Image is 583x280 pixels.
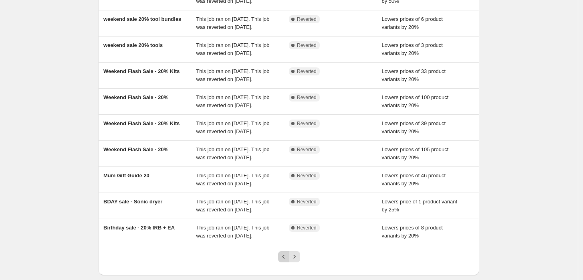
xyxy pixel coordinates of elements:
span: Reverted [297,172,317,179]
span: This job ran on [DATE]. This job was reverted on [DATE]. [196,42,270,56]
span: Lowers prices of 6 product variants by 20% [382,16,443,30]
span: Lowers price of 1 product variant by 25% [382,199,458,213]
span: Weekend Flash Sale - 20% [103,94,168,100]
nav: Pagination [278,251,300,262]
span: This job ran on [DATE]. This job was reverted on [DATE]. [196,225,270,239]
span: Reverted [297,120,317,127]
span: BDAY sale - Sonic dryer [103,199,162,205]
span: This job ran on [DATE]. This job was reverted on [DATE]. [196,199,270,213]
span: Lowers prices of 33 product variants by 20% [382,68,446,82]
span: This job ran on [DATE]. This job was reverted on [DATE]. [196,120,270,134]
span: weekend sale 20% tools [103,42,163,48]
span: Lowers prices of 3 product variants by 20% [382,42,443,56]
span: Reverted [297,16,317,22]
span: Reverted [297,146,317,153]
span: Reverted [297,68,317,75]
span: Reverted [297,225,317,231]
span: This job ran on [DATE]. This job was reverted on [DATE]. [196,68,270,82]
span: Weekend Flash Sale - 20% Kits [103,68,180,74]
span: Reverted [297,94,317,101]
span: Lowers prices of 8 product variants by 20% [382,225,443,239]
span: Lowers prices of 39 product variants by 20% [382,120,446,134]
span: weekend sale 20% tool bundles [103,16,181,22]
span: This job ran on [DATE]. This job was reverted on [DATE]. [196,172,270,187]
span: This job ran on [DATE]. This job was reverted on [DATE]. [196,16,270,30]
span: Lowers prices of 100 product variants by 20% [382,94,449,108]
span: Birthday sale - 20% IRB + EA [103,225,175,231]
span: This job ran on [DATE]. This job was reverted on [DATE]. [196,94,270,108]
span: Reverted [297,199,317,205]
span: Weekend Flash Sale - 20% [103,146,168,152]
span: Lowers prices of 46 product variants by 20% [382,172,446,187]
span: Reverted [297,42,317,49]
span: Weekend Flash Sale - 20% Kits [103,120,180,126]
button: Previous [278,251,289,262]
span: Lowers prices of 105 product variants by 20% [382,146,449,160]
span: Mum Gift Guide 20 [103,172,149,179]
span: This job ran on [DATE]. This job was reverted on [DATE]. [196,146,270,160]
button: Next [289,251,300,262]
